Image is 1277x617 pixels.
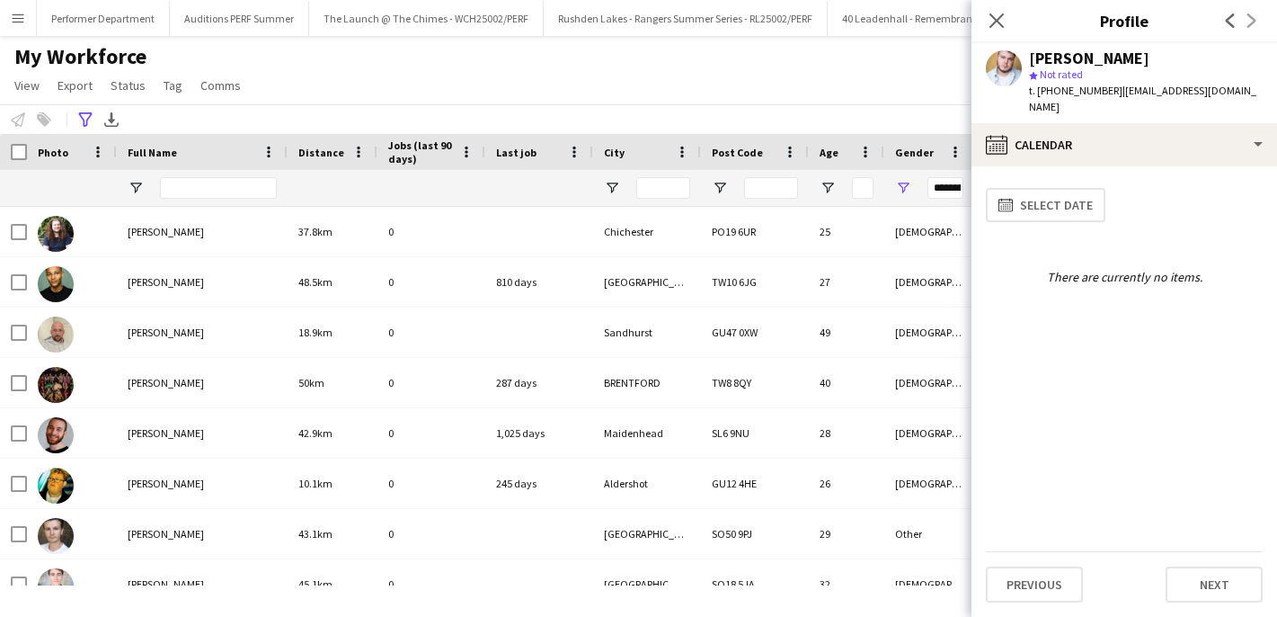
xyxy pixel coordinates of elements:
span: 18.9km [298,326,333,339]
div: 0 [377,207,485,256]
span: Export [58,77,93,94]
app-action-btn: Export XLSX [101,109,122,130]
div: 27 [809,257,884,307]
div: There are currently no items. [986,269,1263,285]
div: SO18 5JA [701,559,809,609]
div: 1,025 days [485,408,593,458]
img: Jordan Hiscott [38,568,74,604]
input: Age Filter Input [852,177,874,199]
div: 0 [377,408,485,458]
a: Export [50,74,100,97]
div: 0 [377,509,485,559]
span: [PERSON_NAME] [128,275,204,289]
a: Comms [193,74,248,97]
a: View [7,74,47,97]
div: Chichester [593,207,701,256]
span: Distance [298,146,344,159]
div: [DEMOGRAPHIC_DATA] [884,408,974,458]
span: My Workforce [14,43,146,70]
div: Maidenhead [593,408,701,458]
button: Performer Department [37,1,170,36]
div: [DEMOGRAPHIC_DATA] [884,207,974,256]
span: Post Code [712,146,763,159]
span: Gender [895,146,934,159]
button: 40 Leadenhall - Remembrance Band - 40LH25002/PERF [828,1,1108,36]
div: 0 [377,559,485,609]
button: Next [1166,567,1263,603]
div: 28 [809,408,884,458]
div: [DEMOGRAPHIC_DATA] [884,308,974,357]
div: [GEOGRAPHIC_DATA] [593,257,701,307]
div: 25 [809,207,884,256]
span: City [604,146,625,159]
button: Open Filter Menu [895,180,911,196]
span: [PERSON_NAME] [128,225,204,238]
div: GU47 0XW [701,308,809,357]
span: | [EMAIL_ADDRESS][DOMAIN_NAME] [1029,84,1256,113]
div: 287 days [485,358,593,407]
input: Post Code Filter Input [744,177,798,199]
div: [DEMOGRAPHIC_DATA] [884,559,974,609]
div: 0 [377,308,485,357]
app-action-btn: Advanced filters [75,109,96,130]
div: GU12 4HE [701,459,809,508]
div: BRENTFORD [593,358,701,407]
div: 0 [377,257,485,307]
button: Open Filter Menu [128,180,144,196]
img: Ethan Piercey [38,417,74,453]
div: 245 days [485,459,593,508]
a: Status [103,74,153,97]
div: 0 [377,358,485,407]
span: Jobs (last 90 days) [388,139,453,165]
div: [GEOGRAPHIC_DATA] [593,559,701,609]
div: 26 [809,459,884,508]
span: [PERSON_NAME] [128,477,204,490]
span: [PERSON_NAME] [128,577,204,591]
span: [PERSON_NAME] [128,527,204,541]
button: Rushden Lakes - Rangers Summer Series - RL25002/PERF [544,1,828,36]
span: [PERSON_NAME] [128,376,204,389]
div: SL6 9NU [701,408,809,458]
span: 50km [298,376,324,389]
span: 37.8km [298,225,333,238]
img: Craig Buckingham [38,317,74,353]
button: The Launch @ The Chimes - WCH25002/PERF [309,1,544,36]
div: TW8 8QY [701,358,809,407]
div: [DEMOGRAPHIC_DATA] [884,459,974,508]
div: Aldershot [593,459,701,508]
div: 810 days [485,257,593,307]
button: Open Filter Menu [820,180,836,196]
div: [DEMOGRAPHIC_DATA] [884,358,974,407]
img: Adam Lovell [38,216,74,252]
div: 0 [377,459,485,508]
span: Status [111,77,146,94]
span: Not rated [1040,67,1083,81]
span: Tag [164,77,182,94]
button: Previous [986,567,1083,603]
img: Adam Wadge [38,266,74,302]
span: Age [820,146,838,159]
h3: Profile [971,9,1277,32]
span: 48.5km [298,275,333,289]
div: TW10 6JG [701,257,809,307]
div: [GEOGRAPHIC_DATA] [593,509,701,559]
span: Last job [496,146,537,159]
span: 42.9km [298,426,333,440]
div: 49 [809,308,884,357]
span: [PERSON_NAME] [128,326,204,339]
div: 29 [809,509,884,559]
span: Full Name [128,146,177,159]
span: 10.1km [298,477,333,490]
img: Jack Oliver [38,518,74,554]
span: 43.1km [298,527,333,541]
div: Other [884,509,974,559]
span: View [14,77,40,94]
img: Jack Mason [38,468,74,504]
div: [PERSON_NAME] [1029,50,1149,67]
div: 40 [809,358,884,407]
div: Sandhurst [593,308,701,357]
div: PO19 6UR [701,207,809,256]
button: Open Filter Menu [712,180,728,196]
input: Full Name Filter Input [160,177,277,199]
span: 45.1km [298,577,333,591]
